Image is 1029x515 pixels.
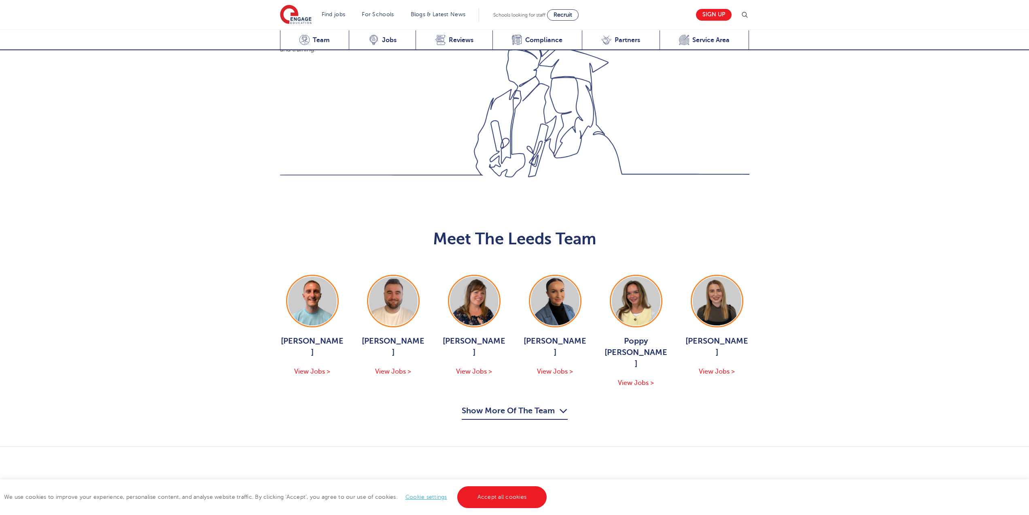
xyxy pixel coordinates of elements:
[531,277,579,325] img: Holly Johnson
[382,36,397,44] span: Jobs
[685,335,749,358] span: [PERSON_NAME]
[685,275,749,377] a: [PERSON_NAME] View Jobs >
[349,30,416,50] a: Jobs
[525,36,562,44] span: Compliance
[604,335,668,370] span: Poppy [PERSON_NAME]
[322,11,346,17] a: Find jobs
[405,494,447,500] a: Cookie settings
[462,404,568,420] button: Show More Of The Team
[375,368,411,375] span: View Jobs >
[442,275,507,377] a: [PERSON_NAME] View Jobs >
[615,36,640,44] span: Partners
[450,277,499,325] img: Joanne Wright
[442,335,507,358] span: [PERSON_NAME]
[449,36,473,44] span: Reviews
[361,275,426,377] a: [PERSON_NAME] View Jobs >
[294,368,330,375] span: View Jobs >
[554,12,572,18] span: Recruit
[604,275,668,388] a: Poppy [PERSON_NAME] View Jobs >
[618,379,654,387] span: View Jobs >
[416,30,492,50] a: Reviews
[582,30,660,50] a: Partners
[696,9,732,21] a: Sign up
[288,277,337,325] img: George Dignam
[660,30,749,50] a: Service Area
[537,368,573,375] span: View Jobs >
[523,335,588,358] span: [PERSON_NAME]
[280,229,749,249] h2: Meet The Leeds Team
[4,494,549,500] span: We use cookies to improve your experience, personalise content, and analyse website traffic. By c...
[369,277,418,325] img: Chris Rushton
[693,277,741,325] img: Layla McCosker
[612,277,660,325] img: Poppy Burnside
[411,11,466,17] a: Blogs & Latest News
[492,30,582,50] a: Compliance
[456,368,492,375] span: View Jobs >
[692,36,730,44] span: Service Area
[362,11,394,17] a: For Schools
[547,9,579,21] a: Recruit
[523,275,588,377] a: [PERSON_NAME] View Jobs >
[493,12,545,18] span: Schools looking for staff
[280,30,349,50] a: Team
[313,36,330,44] span: Team
[361,335,426,358] span: [PERSON_NAME]
[699,368,735,375] span: View Jobs >
[280,335,345,358] span: [PERSON_NAME]
[280,5,312,25] img: Engage Education
[457,486,547,508] a: Accept all cookies
[280,275,345,377] a: [PERSON_NAME] View Jobs >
